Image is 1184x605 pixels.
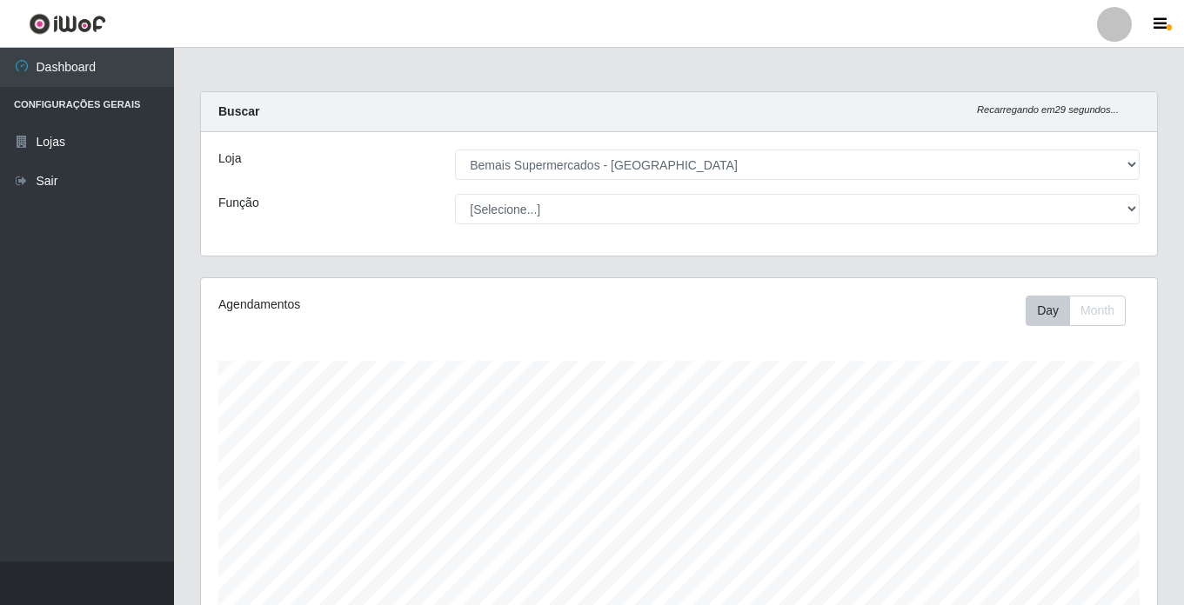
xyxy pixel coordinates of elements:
[218,194,259,212] label: Função
[218,104,259,118] strong: Buscar
[1026,296,1070,326] button: Day
[977,104,1119,115] i: Recarregando em 29 segundos...
[1069,296,1126,326] button: Month
[1026,296,1126,326] div: First group
[218,150,241,168] label: Loja
[218,296,587,314] div: Agendamentos
[29,13,106,35] img: CoreUI Logo
[1026,296,1140,326] div: Toolbar with button groups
